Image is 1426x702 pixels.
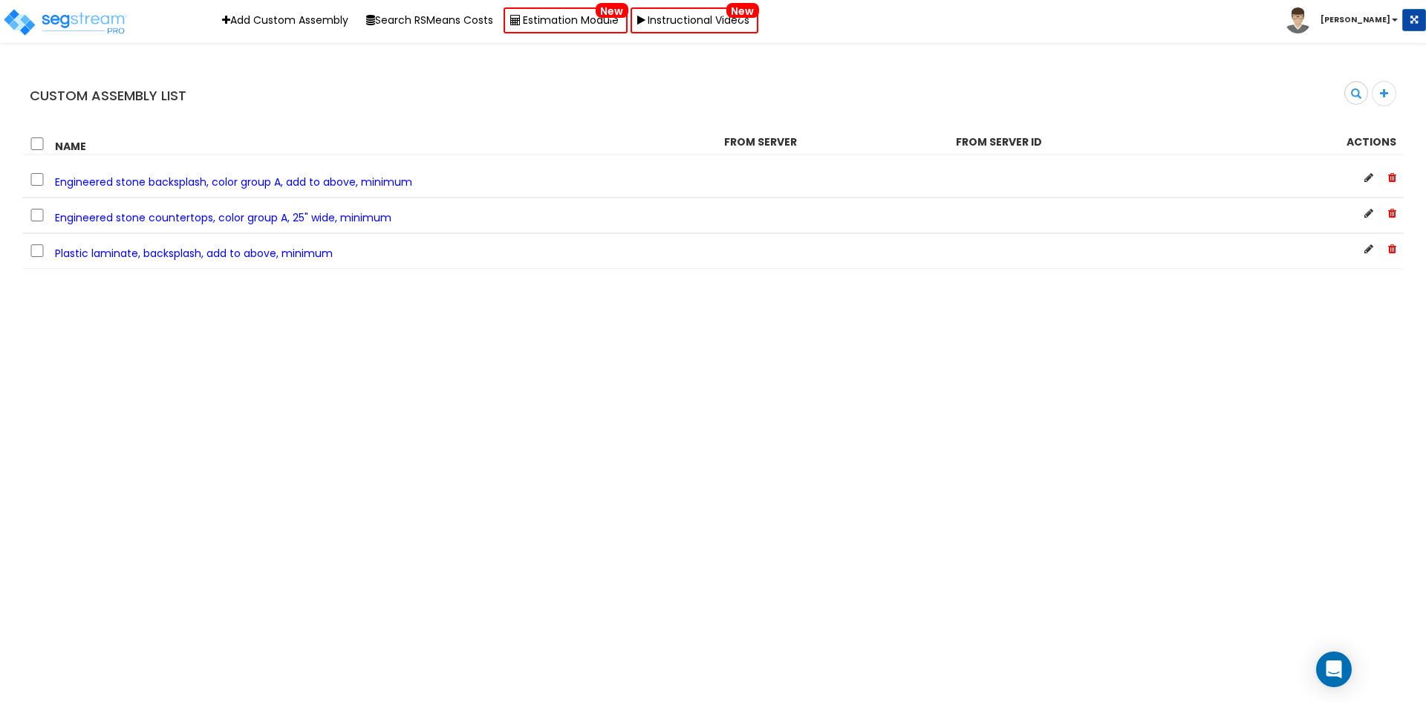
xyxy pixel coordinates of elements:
a: Estimation ModuleNew [504,7,628,33]
input: search custom assembly [1321,82,1367,107]
span: Plastic laminate, backsplash, add to above, minimum [55,246,333,261]
button: Search RSMeans Costs [359,9,501,32]
span: Delete Custom Assembly [1388,241,1396,256]
a: Instructional VideosNew [631,7,758,33]
img: avatar.png [1285,7,1311,33]
span: New [726,3,759,18]
span: Engineered stone countertops, color group A, 25" wide, minimum [55,210,391,225]
img: logo_pro_r.png [2,7,128,37]
span: New [596,3,628,18]
strong: From Server [724,134,797,149]
h4: Custom Assembly List [30,88,702,103]
strong: From Server ID [956,134,1042,149]
div: Open Intercom Messenger [1316,651,1352,687]
strong: Actions [1347,134,1396,149]
span: Delete Custom Assembly [1388,206,1396,221]
strong: Name [55,139,86,154]
b: [PERSON_NAME] [1321,14,1390,25]
span: Engineered stone backsplash, color group A, add to above, minimum [55,175,412,189]
span: Delete Custom Assembly [1388,170,1396,185]
a: Add Custom Assembly [215,9,356,32]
